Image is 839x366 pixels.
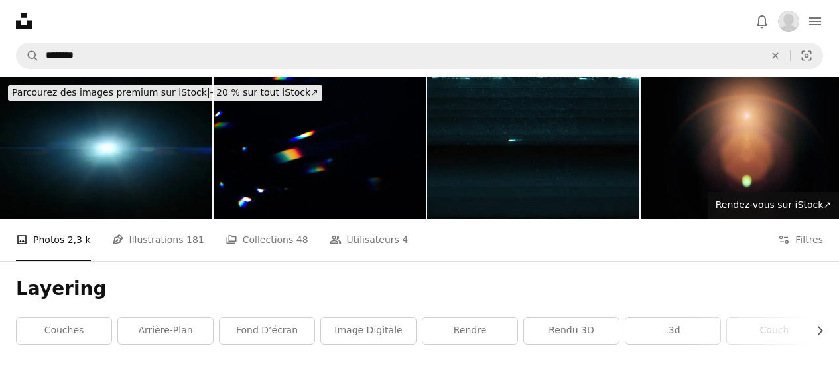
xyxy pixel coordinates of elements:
button: Profil [775,8,802,35]
button: Recherche de visuels [791,43,822,68]
span: Parcourez des images premium sur iStock | [12,87,210,98]
a: Accueil — Unsplash [16,13,32,29]
button: Effacer [761,43,790,68]
a: Rendu 3D [524,318,619,344]
button: faire défiler la liste vers la droite [808,318,823,344]
a: Rendez-vous sur iStock↗ [708,192,839,219]
a: Illustrations 181 [112,219,204,261]
img: Mauvais signal TV. Superposition de bruit VHS [427,77,639,219]
div: - 20 % sur tout iStock ↗ [8,85,322,101]
h1: Layering [16,277,823,301]
span: Rendez-vous sur iStock ↗ [716,199,831,210]
span: 4 [402,232,408,247]
form: Rechercher des visuels sur tout le site [16,43,823,69]
a: arrière-plan [118,318,213,344]
span: 48 [296,232,308,247]
a: .3d [625,318,720,344]
img: fuites chaudes colorées de lumière de cristal d’arc-en-ciel sur le fond noir [214,77,426,219]
a: Couches [17,318,111,344]
button: Menu [802,8,828,35]
button: Notifications [749,8,775,35]
a: Couch [727,318,822,344]
a: Utilisateurs 4 [330,219,409,261]
button: Rechercher sur Unsplash [17,43,39,68]
a: Image digitale [321,318,416,344]
span: 181 [186,232,204,247]
a: rendre [422,318,517,344]
img: Avatar de l’utilisateur Ema DEPOILLY [778,11,799,32]
a: Collections 48 [226,219,308,261]
button: Filtres [778,219,823,261]
a: fond d’écran [220,318,314,344]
